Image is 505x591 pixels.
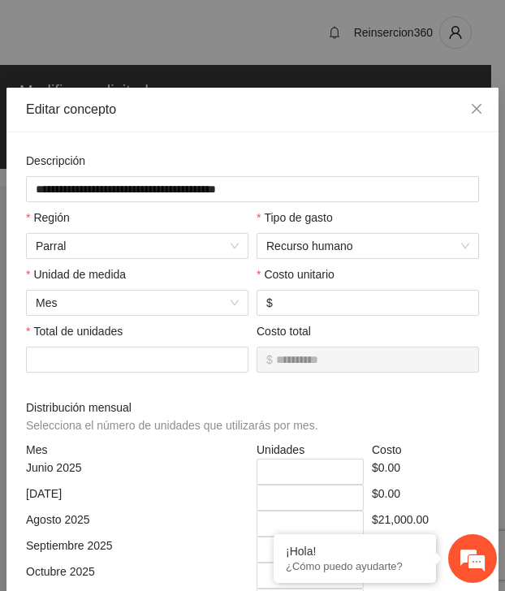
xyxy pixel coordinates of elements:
[22,511,252,537] div: Agosto 2025
[257,265,335,283] label: Costo unitario
[22,441,252,459] div: Mes
[26,265,126,283] label: Unidad de medida
[266,351,273,369] span: $
[286,545,424,558] div: ¡Hola!
[257,209,333,226] label: Tipo de gasto
[36,291,239,315] span: Mes
[470,102,483,115] span: close
[26,419,318,432] span: Selecciona el número de unidades que utilizarás por mes.
[26,322,123,340] label: Total de unidades
[26,152,85,170] label: Descripción
[36,234,239,258] span: Parral
[22,485,252,511] div: [DATE]
[22,563,252,589] div: Octubre 2025
[286,560,424,572] p: ¿Cómo puedo ayudarte?
[455,88,499,132] button: Close
[368,441,483,459] div: Costo
[266,234,469,258] span: Recurso humano
[368,485,483,511] div: $0.00
[26,209,70,226] label: Región
[252,441,368,459] div: Unidades
[368,459,483,485] div: $0.00
[26,399,324,434] span: Distribución mensual
[257,322,311,340] label: Costo total
[266,294,273,312] span: $
[26,101,479,119] div: Editar concepto
[22,537,252,563] div: Septiembre 2025
[22,459,252,485] div: Junio 2025
[368,511,483,537] div: $21,000.00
